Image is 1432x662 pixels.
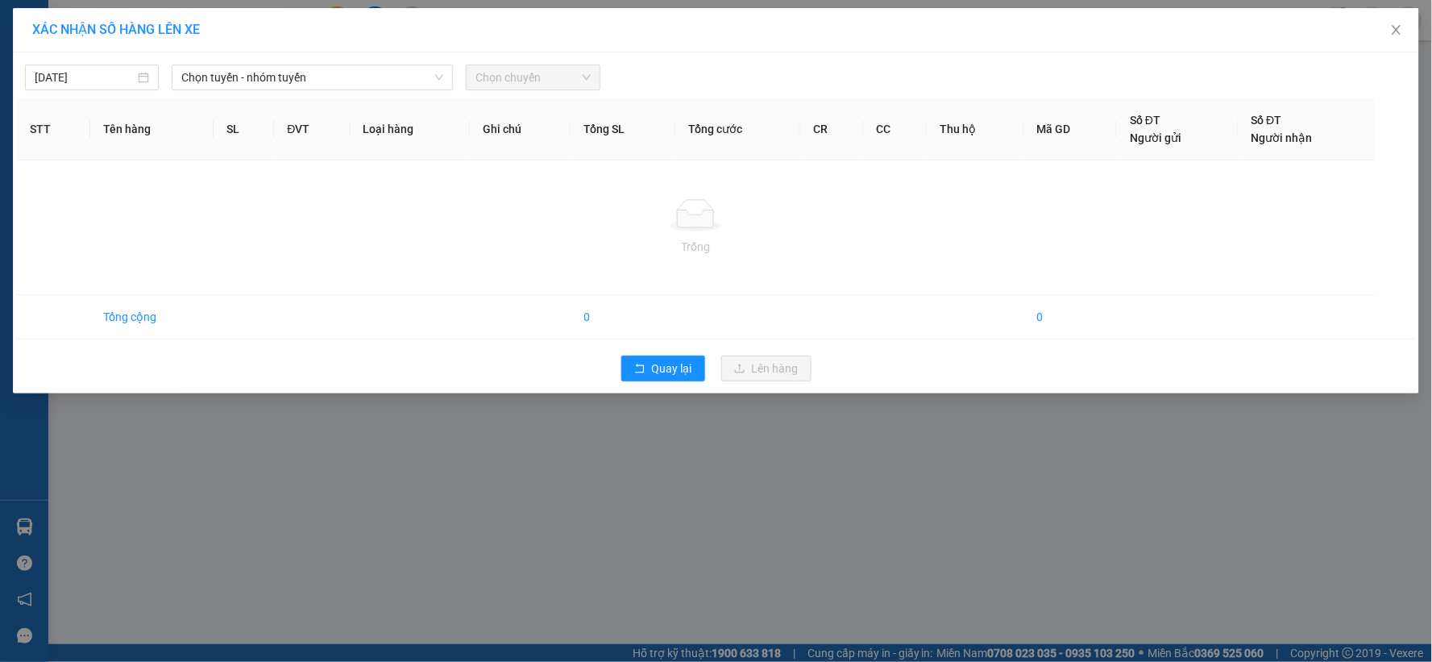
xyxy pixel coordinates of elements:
[90,295,214,339] td: Tổng cộng
[652,360,692,377] span: Quay lại
[675,98,800,160] th: Tổng cước
[927,98,1024,160] th: Thu hộ
[1251,114,1282,127] span: Số ĐT
[177,114,239,142] span: VPBR
[90,98,214,160] th: Tên hàng
[1390,23,1403,36] span: close
[30,238,1362,256] div: Trống
[800,98,863,160] th: CR
[864,98,927,160] th: CC
[214,98,274,160] th: SL
[1024,98,1118,160] th: Mã GD
[1024,295,1118,339] td: 0
[14,15,39,32] span: Gửi:
[634,363,645,376] span: rollback
[14,72,143,94] div: 0973681073
[35,69,135,86] input: 13/10/2025
[17,98,90,160] th: STT
[32,22,200,37] span: XÁC NHẬN SỐ HÀNG LÊN XE
[351,98,471,160] th: Loại hàng
[721,356,811,381] button: uploadLên hàng
[154,91,284,114] div: 0854030079
[274,98,350,160] th: ĐVT
[154,14,284,72] div: VP 36 [PERSON_NAME] - Bà Rịa
[1251,131,1313,144] span: Người nhận
[571,98,675,160] th: Tổng SL
[1130,114,1160,127] span: Số ĐT
[14,14,143,52] div: VP 108 [PERSON_NAME]
[154,15,193,32] span: Nhận:
[434,73,444,82] span: down
[470,98,571,160] th: Ghi chú
[571,295,675,339] td: 0
[1130,131,1181,144] span: Người gửi
[181,65,443,90] span: Chọn tuyến - nhóm tuyến
[14,52,143,72] div: CHỊ HẬU
[1374,8,1419,53] button: Close
[621,356,705,381] button: rollbackQuay lại
[475,65,590,90] span: Chọn chuyến
[154,72,284,91] div: C NGÂN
